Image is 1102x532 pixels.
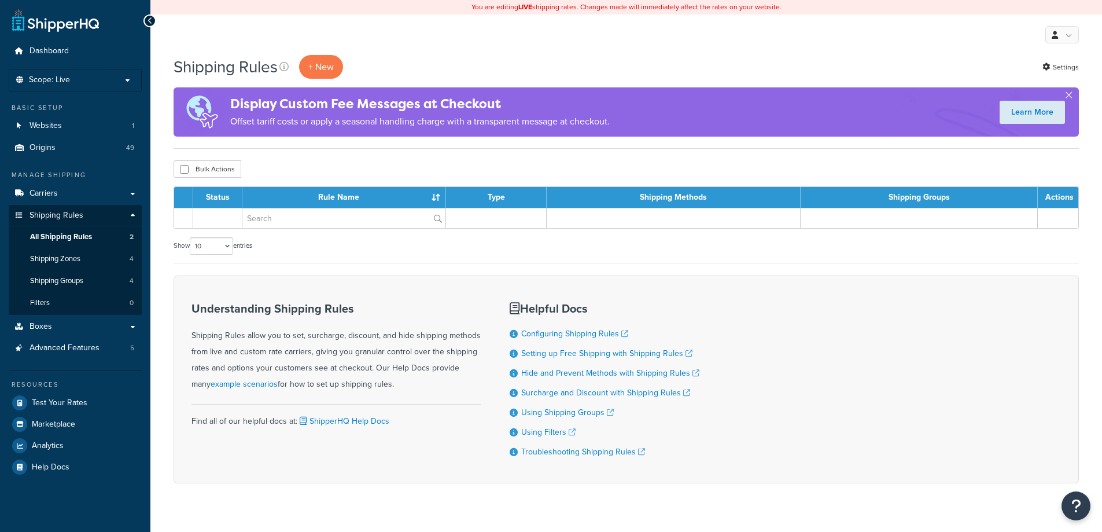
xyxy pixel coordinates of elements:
[521,328,628,340] a: Configuring Shipping Rules
[9,270,142,292] a: Shipping Groups 4
[521,446,645,458] a: Troubleshooting Shipping Rules
[9,457,142,478] a: Help Docs
[518,2,532,12] b: LIVE
[230,94,610,113] h4: Display Custom Fee Messages at Checkout
[242,187,446,208] th: Rule Name
[130,276,134,286] span: 4
[9,316,142,337] a: Boxes
[30,232,92,242] span: All Shipping Rules
[193,187,242,208] th: Status
[521,367,699,379] a: Hide and Prevent Methods with Shipping Rules
[1062,491,1090,520] button: Open Resource Center
[30,276,83,286] span: Shipping Groups
[32,420,75,430] span: Marketplace
[9,115,142,137] a: Websites 1
[521,406,614,419] a: Using Shipping Groups
[191,404,481,430] div: Find all of our helpful docs at:
[9,248,142,270] a: Shipping Zones 4
[9,414,142,435] a: Marketplace
[9,248,142,270] li: Shipping Zones
[30,46,69,56] span: Dashboard
[299,55,343,79] p: + New
[9,292,142,314] li: Filters
[30,121,62,131] span: Websites
[30,254,80,264] span: Shipping Zones
[32,398,87,408] span: Test Your Rates
[230,113,610,130] p: Offset tariff costs or apply a seasonal handling charge with a transparent message at checkout.
[1000,101,1065,124] a: Learn More
[521,387,690,399] a: Surcharge and Discount with Shipping Rules
[297,415,389,427] a: ShipperHQ Help Docs
[12,9,99,32] a: ShipperHQ Home
[130,254,134,264] span: 4
[211,378,278,390] a: example scenarios
[9,137,142,159] li: Origins
[9,392,142,413] a: Test Your Rates
[190,237,233,255] select: Showentries
[9,103,142,113] div: Basic Setup
[9,292,142,314] a: Filters 0
[130,343,134,353] span: 5
[9,41,142,62] a: Dashboard
[174,160,241,178] button: Bulk Actions
[9,435,142,456] a: Analytics
[9,337,142,359] li: Advanced Features
[32,463,69,472] span: Help Docs
[9,337,142,359] a: Advanced Features 5
[32,441,64,451] span: Analytics
[521,426,576,438] a: Using Filters
[521,347,692,359] a: Setting up Free Shipping with Shipping Rules
[510,302,699,315] h3: Helpful Docs
[174,237,252,255] label: Show entries
[242,208,445,228] input: Search
[30,189,58,199] span: Carriers
[9,226,142,248] li: All Shipping Rules
[191,302,481,315] h3: Understanding Shipping Rules
[9,205,142,226] a: Shipping Rules
[126,143,134,153] span: 49
[9,183,142,204] a: Carriers
[9,270,142,292] li: Shipping Groups
[174,56,278,78] h1: Shipping Rules
[30,298,50,308] span: Filters
[130,232,134,242] span: 2
[1042,59,1079,75] a: Settings
[130,298,134,308] span: 0
[547,187,801,208] th: Shipping Methods
[1038,187,1078,208] th: Actions
[801,187,1038,208] th: Shipping Groups
[30,322,52,332] span: Boxes
[191,302,481,392] div: Shipping Rules allow you to set, surcharge, discount, and hide shipping methods from live and cus...
[446,187,547,208] th: Type
[30,143,56,153] span: Origins
[9,170,142,180] div: Manage Shipping
[9,205,142,315] li: Shipping Rules
[174,87,230,137] img: duties-banner-06bc72dcb5fe05cb3f9472aba00be2ae8eb53ab6f0d8bb03d382ba314ac3c341.png
[30,343,99,353] span: Advanced Features
[9,137,142,159] a: Origins 49
[30,211,83,221] span: Shipping Rules
[132,121,134,131] span: 1
[9,115,142,137] li: Websites
[9,226,142,248] a: All Shipping Rules 2
[9,380,142,390] div: Resources
[29,75,70,85] span: Scope: Live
